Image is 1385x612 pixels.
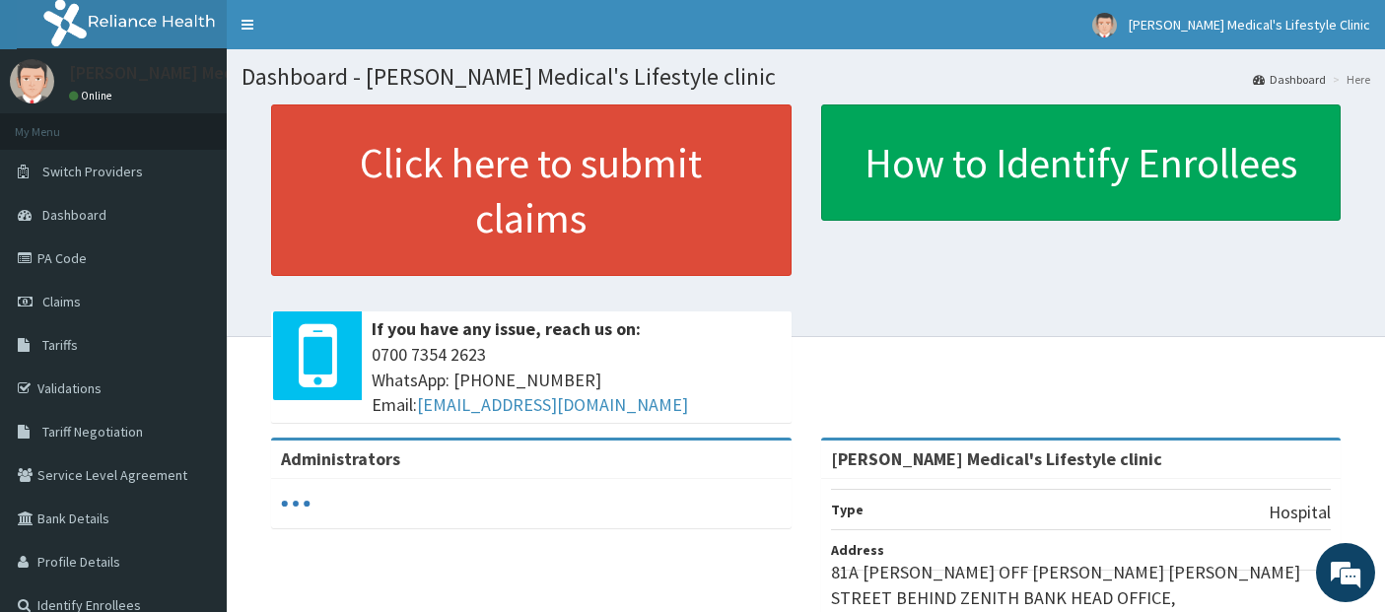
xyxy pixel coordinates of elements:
[372,342,782,418] span: 0700 7354 2623 WhatsApp: [PHONE_NUMBER] Email:
[372,317,641,340] b: If you have any issue, reach us on:
[831,501,864,518] b: Type
[42,206,106,224] span: Dashboard
[1269,500,1331,525] p: Hospital
[69,89,116,102] a: Online
[281,489,311,518] svg: audio-loading
[42,163,143,180] span: Switch Providers
[417,393,688,416] a: [EMAIL_ADDRESS][DOMAIN_NAME]
[1253,71,1326,88] a: Dashboard
[42,293,81,310] span: Claims
[242,64,1370,90] h1: Dashboard - [PERSON_NAME] Medical's Lifestyle clinic
[1092,13,1117,37] img: User Image
[831,541,884,559] b: Address
[831,447,1162,470] strong: [PERSON_NAME] Medical's Lifestyle clinic
[10,59,54,103] img: User Image
[1328,71,1370,88] li: Here
[271,104,792,276] a: Click here to submit claims
[1129,16,1370,34] span: [PERSON_NAME] Medical's Lifestyle Clinic
[281,447,400,470] b: Administrators
[69,64,391,82] p: [PERSON_NAME] Medical's Lifestyle Clinic
[821,104,1342,221] a: How to Identify Enrollees
[42,423,143,441] span: Tariff Negotiation
[42,336,78,354] span: Tariffs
